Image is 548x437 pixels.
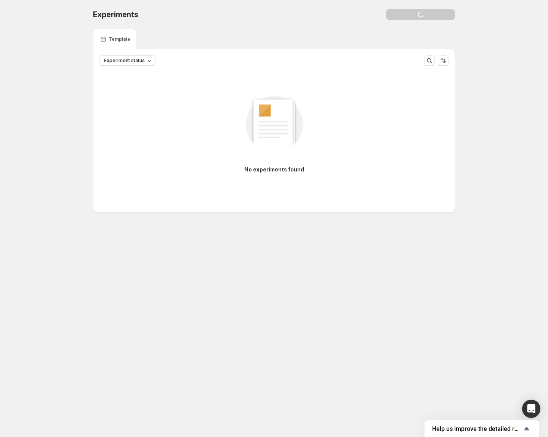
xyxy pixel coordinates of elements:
[104,58,145,64] span: Experiment status
[93,10,138,19] span: Experiments
[432,424,531,433] button: Show survey - Help us improve the detailed report for A/B campaigns
[432,425,522,432] span: Help us improve the detailed report for A/B campaigns
[244,166,304,173] p: No experiments found
[109,36,130,42] p: Template
[522,400,540,418] div: Open Intercom Messenger
[438,55,449,66] button: Sort the results
[99,55,155,66] button: Experiment status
